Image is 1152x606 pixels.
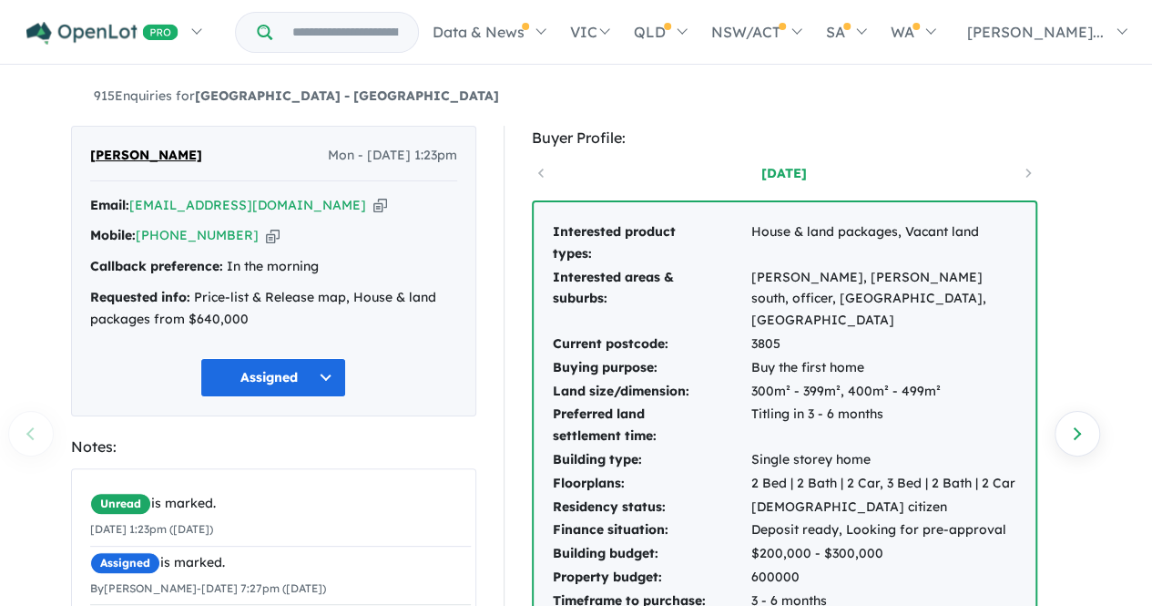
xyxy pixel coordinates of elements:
[90,552,160,574] span: Assigned
[90,552,471,574] div: is marked.
[552,380,750,404] td: Land size/dimension:
[750,566,1017,590] td: 600000
[90,493,151,515] span: Unread
[71,86,1082,108] nav: breadcrumb
[532,126,1037,150] div: Buyer Profile:
[552,519,750,542] td: Finance situation:
[90,256,457,278] div: In the morning
[552,333,750,356] td: Current postcode:
[552,266,750,333] td: Interested areas & suburbs:
[552,221,750,266] td: Interested product types:
[90,227,136,243] strong: Mobile:
[195,87,499,104] strong: [GEOGRAPHIC_DATA] - [GEOGRAPHIC_DATA]
[750,266,1017,333] td: [PERSON_NAME], [PERSON_NAME] south, officer, [GEOGRAPHIC_DATA], [GEOGRAPHIC_DATA]
[552,496,750,519] td: Residency status:
[750,472,1017,496] td: 2 Bed | 2 Bath | 2 Car, 3 Bed | 2 Bath | 2 Car
[200,358,346,397] button: Assigned
[71,87,499,104] a: 915Enquiries for[GEOGRAPHIC_DATA] - [GEOGRAPHIC_DATA]
[90,522,213,536] small: [DATE] 1:23pm ([DATE])
[750,403,1017,448] td: Titling in 3 - 6 months
[750,333,1017,356] td: 3805
[552,403,750,448] td: Preferred land settlement time:
[90,258,223,274] strong: Callback preference:
[90,289,190,305] strong: Requested info:
[750,221,1017,266] td: House & land packages, Vacant land
[750,542,1017,566] td: $200,000 - $300,000
[90,287,457,331] div: Price-list & Release map, House & land packages from $640,000
[328,145,457,167] span: Mon - [DATE] 1:23pm
[552,356,750,380] td: Buying purpose:
[552,542,750,566] td: Building budget:
[707,164,861,182] a: [DATE]
[552,566,750,590] td: Property budget:
[750,356,1017,380] td: Buy the first home
[90,197,129,213] strong: Email:
[967,23,1104,41] span: [PERSON_NAME]...
[552,472,750,496] td: Floorplans:
[136,227,259,243] a: [PHONE_NUMBER]
[129,197,366,213] a: [EMAIL_ADDRESS][DOMAIN_NAME]
[552,448,750,472] td: Building type:
[750,496,1017,519] td: [DEMOGRAPHIC_DATA] citizen
[90,493,471,515] div: is marked.
[71,435,476,459] div: Notes:
[373,196,387,215] button: Copy
[26,22,178,45] img: Openlot PRO Logo White
[750,448,1017,472] td: Single storey home
[750,380,1017,404] td: 300m² - 399m², 400m² - 499m²
[90,581,326,595] small: By [PERSON_NAME] - [DATE] 7:27pm ([DATE])
[266,226,280,245] button: Copy
[276,13,414,52] input: Try estate name, suburb, builder or developer
[750,519,1017,542] td: Deposit ready, Looking for pre-approval
[90,145,202,167] span: [PERSON_NAME]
